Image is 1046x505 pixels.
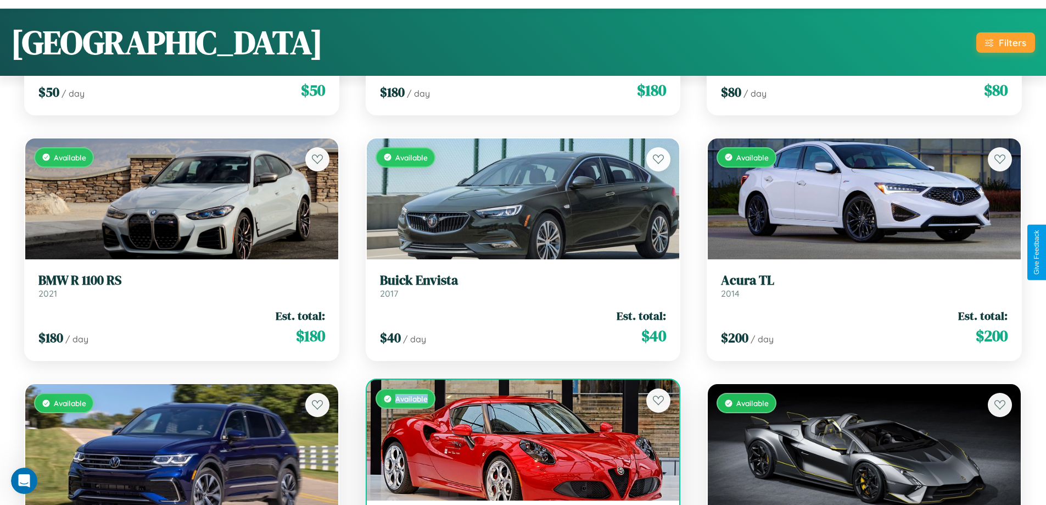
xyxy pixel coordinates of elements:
[380,83,405,101] span: $ 180
[395,394,428,403] span: Available
[38,273,325,288] h3: BMW R 1100 RS
[11,20,323,65] h1: [GEOGRAPHIC_DATA]
[641,325,666,347] span: $ 40
[380,288,398,299] span: 2017
[721,273,1008,288] h3: Acura TL
[296,325,325,347] span: $ 180
[54,153,86,162] span: Available
[54,398,86,408] span: Available
[380,329,401,347] span: $ 40
[380,273,667,299] a: Buick Envista2017
[38,273,325,299] a: BMW R 1100 RS2021
[721,288,740,299] span: 2014
[395,153,428,162] span: Available
[976,325,1008,347] span: $ 200
[407,88,430,99] span: / day
[11,468,37,494] iframe: Intercom live chat
[617,308,666,324] span: Est. total:
[38,329,63,347] span: $ 180
[751,334,774,345] span: / day
[403,334,426,345] span: / day
[1033,230,1041,275] div: Give Feedback
[38,83,59,101] span: $ 50
[984,79,1008,101] span: $ 80
[976,32,1035,53] button: Filters
[721,83,741,101] span: $ 80
[721,329,748,347] span: $ 200
[999,37,1026,48] div: Filters
[743,88,767,99] span: / day
[380,273,667,288] h3: Buick Envista
[38,288,57,299] span: 2021
[736,153,769,162] span: Available
[637,79,666,101] span: $ 180
[65,334,88,345] span: / day
[276,308,325,324] span: Est. total:
[721,273,1008,299] a: Acura TL2014
[61,88,85,99] span: / day
[958,308,1008,324] span: Est. total:
[301,79,325,101] span: $ 50
[736,398,769,408] span: Available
